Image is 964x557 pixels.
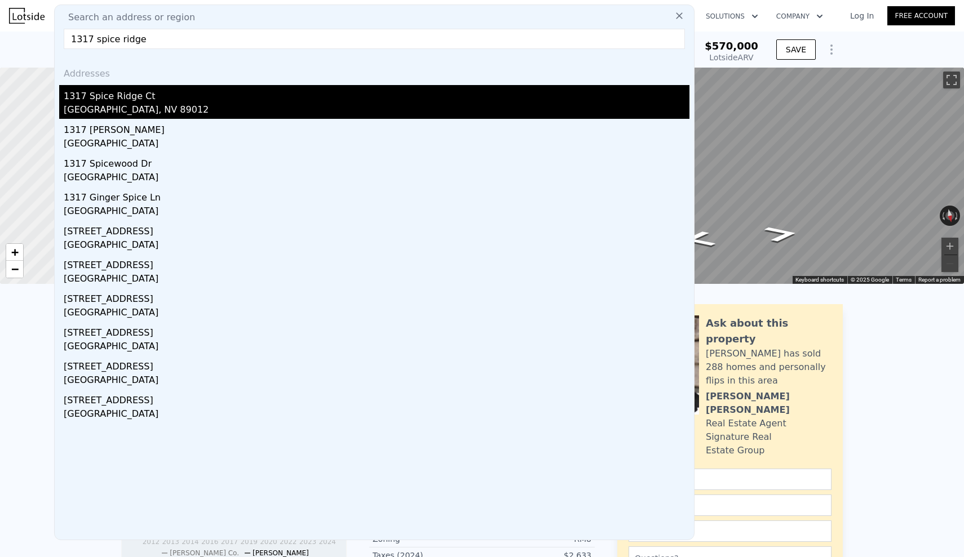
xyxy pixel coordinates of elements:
input: Phone [629,520,832,542]
div: [STREET_ADDRESS] [64,389,689,407]
tspan: 2017 [221,538,238,546]
a: Zoom out [6,261,23,278]
span: Search an address or region [59,11,195,24]
div: [GEOGRAPHIC_DATA] [64,306,689,322]
tspan: 2013 [162,538,179,546]
button: Reset the view [944,205,956,226]
div: Lotside ARV [705,52,758,63]
div: [GEOGRAPHIC_DATA] [64,272,689,288]
a: Terms [896,277,912,283]
a: Zoom in [6,244,23,261]
tspan: 2014 [182,538,199,546]
div: [GEOGRAPHIC_DATA] [64,137,689,153]
div: [STREET_ADDRESS] [64,220,689,238]
a: Log In [837,10,887,21]
button: Show Options [820,38,843,61]
tspan: 2020 [260,538,277,546]
div: Street View [516,68,964,284]
div: [PERSON_NAME] has sold 288 homes and personally flips in this area [706,347,832,387]
a: Report a problem [918,277,961,283]
div: 1317 Spice Ridge Ct [64,85,689,103]
button: Toggle fullscreen view [943,72,960,88]
div: Real Estate Agent [706,417,786,430]
tspan: 2024 [319,538,336,546]
div: [STREET_ADDRESS] [64,355,689,373]
path: Go West, Cedar Berry Ct [750,222,813,246]
div: [STREET_ADDRESS] [64,322,689,340]
img: Lotside [9,8,45,24]
div: [GEOGRAPHIC_DATA], NV 89012 [64,103,689,119]
span: [PERSON_NAME] Co. [170,549,239,557]
button: Company [767,6,832,26]
input: Name [629,469,832,490]
tspan: 2023 [299,538,317,546]
path: Go East, Cedar Berry Ct [667,227,730,251]
input: Enter an address, city, region, neighborhood or zip code [64,29,685,49]
div: [GEOGRAPHIC_DATA] [64,204,689,220]
button: Zoom in [941,238,958,255]
span: + [11,245,19,259]
button: Keyboard shortcuts [795,276,844,284]
div: Map [516,68,964,284]
span: − [11,262,19,276]
button: SAVE [776,39,816,60]
div: [GEOGRAPHIC_DATA] [64,407,689,423]
div: [GEOGRAPHIC_DATA] [64,171,689,186]
tspan: 2012 [143,538,160,546]
span: [PERSON_NAME] [253,549,309,557]
button: Solutions [697,6,767,26]
div: [GEOGRAPHIC_DATA] [64,238,689,254]
tspan: 2022 [280,538,297,546]
span: © 2025 Google [851,277,889,283]
div: 1317 Spicewood Dr [64,153,689,171]
div: [PERSON_NAME] [PERSON_NAME] [706,390,832,417]
div: Addresses [59,58,689,85]
a: Free Account [887,6,955,25]
div: 1317 Ginger Spice Ln [64,186,689,204]
input: Email [629,494,832,516]
div: Signature Real Estate Group [706,430,832,457]
button: Rotate counterclockwise [940,206,946,226]
div: 1317 [PERSON_NAME] [64,119,689,137]
div: [STREET_ADDRESS] [64,288,689,306]
div: [GEOGRAPHIC_DATA] [64,340,689,355]
tspan: 2016 [201,538,219,546]
span: $570,000 [705,40,758,52]
div: [STREET_ADDRESS] [64,254,689,272]
div: [GEOGRAPHIC_DATA] [64,373,689,389]
button: Rotate clockwise [954,206,961,226]
div: Ask about this property [706,315,832,347]
button: Zoom out [941,255,958,272]
tspan: 2019 [240,538,258,546]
